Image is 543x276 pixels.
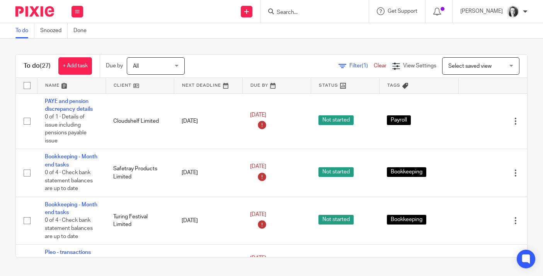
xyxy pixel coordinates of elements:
td: [DATE] [174,149,242,197]
span: Get Support [388,9,417,14]
a: Pleo - transactions upload [45,250,91,263]
span: [DATE] [250,212,266,217]
a: Snoozed [40,23,68,38]
span: Payroll [387,115,411,125]
a: PAYE and pension discrepancy details [45,99,93,112]
span: Not started [318,115,354,125]
img: Pixie [15,6,54,17]
span: Bookkeeping [387,215,426,225]
a: Done [73,23,92,38]
a: + Add task [58,57,92,75]
td: Cloudshelf Limited [106,93,174,149]
a: Bookkeeping - Month end tasks [45,202,97,215]
a: Clear [374,63,386,69]
span: Filter [349,63,374,69]
span: Tags [387,83,400,87]
input: Search [276,9,346,16]
h1: To do [24,62,51,70]
span: (27) [40,63,51,69]
span: [DATE] [250,112,266,118]
span: (1) [362,63,368,69]
span: View Settings [403,63,436,69]
span: Not started [318,167,354,177]
img: T1JH8BBNX-UMG48CW64-d2649b4fbe26-512.png [507,5,519,18]
p: Due by [106,62,123,70]
td: [DATE] [174,93,242,149]
a: To do [15,23,34,38]
span: All [133,63,139,69]
span: [DATE] [250,164,266,170]
td: Turing Festival Limited [106,197,174,244]
span: Not started [318,215,354,225]
td: [DATE] [174,197,242,244]
span: [DATE] [250,255,266,261]
span: Select saved view [448,63,492,69]
p: [PERSON_NAME] [460,7,503,15]
span: 0 of 4 · Check bank statement balances are up to date [45,218,93,239]
span: 0 of 4 · Check bank statement balances are up to date [45,170,93,191]
td: Safetray Products Limited [106,149,174,197]
a: Bookkeeping - Month end tasks [45,154,97,167]
span: Bookkeeping [387,167,426,177]
span: 0 of 1 · Details of issue including pensions payable issue [45,114,87,144]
